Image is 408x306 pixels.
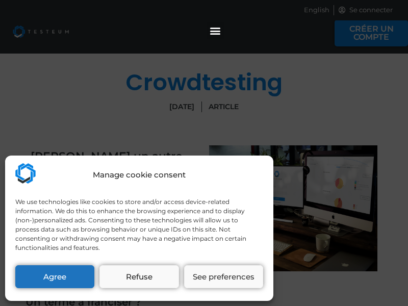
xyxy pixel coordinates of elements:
[15,197,262,252] div: We use technologies like cookies to store and/or access device-related information. We do this to...
[15,265,94,288] button: Agree
[99,265,178,288] button: Refuse
[184,265,263,288] button: See preferences
[207,22,224,39] div: Permuter le menu
[15,163,36,184] img: Testeum.com - Application crowdtesting platform
[93,169,186,181] div: Manage cookie consent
